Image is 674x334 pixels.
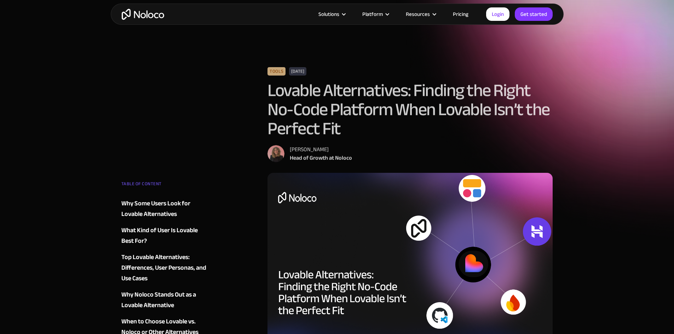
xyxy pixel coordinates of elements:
a: Why Some Users Look for Lovable Alternatives [121,198,207,219]
h1: Lovable Alternatives: Finding the Right No-Code Platform When Lovable Isn’t the Perfect Fit [267,81,553,138]
a: Top Lovable Alternatives: Differences, User Personas, and Use Cases‍ [121,252,207,284]
a: Get started [515,7,553,21]
a: What Kind of User Is Lovable Best For? [121,225,207,246]
a: Why Noloco Stands Out as a Lovable Alternative [121,289,207,311]
div: TABLE OF CONTENT [121,178,207,193]
div: Solutions [310,10,353,19]
div: Platform [362,10,383,19]
a: Pricing [444,10,477,19]
div: [DATE] [289,67,306,76]
div: Resources [397,10,444,19]
div: Platform [353,10,397,19]
div: Resources [406,10,430,19]
div: [PERSON_NAME] [290,145,352,154]
a: Login [486,7,509,21]
div: Head of Growth at Noloco [290,154,352,162]
div: Tools [267,67,286,76]
div: Solutions [318,10,339,19]
a: home [122,9,164,20]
